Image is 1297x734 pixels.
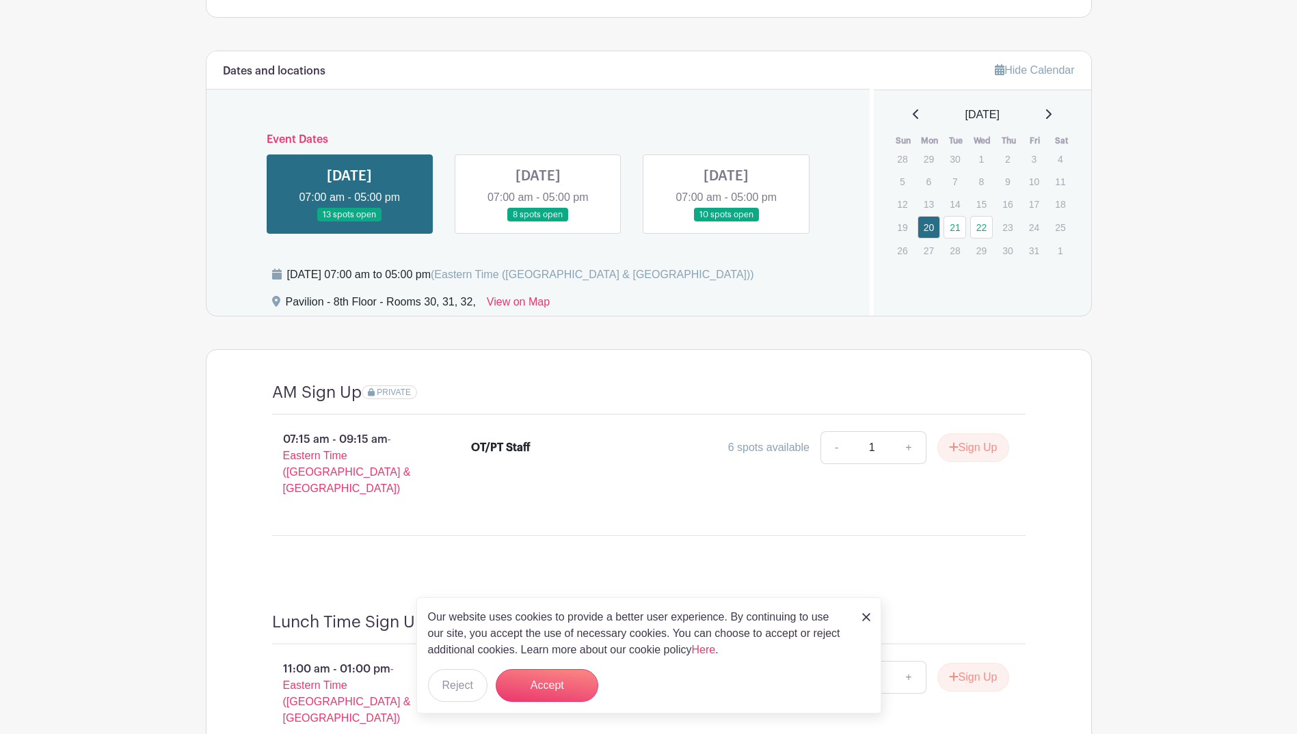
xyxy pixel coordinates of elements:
[944,240,966,261] p: 28
[943,134,970,148] th: Tue
[377,388,411,397] span: PRIVATE
[1049,240,1071,261] p: 1
[1049,193,1071,215] p: 18
[428,609,848,658] p: Our website uses cookies to provide a better user experience. By continuing to use our site, you ...
[1049,171,1071,192] p: 11
[272,383,362,403] h4: AM Sign Up
[1023,217,1045,238] p: 24
[892,661,926,694] a: +
[970,193,993,215] p: 15
[1023,240,1045,261] p: 31
[937,433,1009,462] button: Sign Up
[890,134,917,148] th: Sun
[918,216,940,239] a: 20
[996,193,1019,215] p: 16
[918,193,940,215] p: 13
[996,217,1019,238] p: 23
[287,267,754,283] div: [DATE] 07:00 am to 05:00 pm
[471,439,531,456] div: OT/PT Staff
[431,269,754,280] span: (Eastern Time ([GEOGRAPHIC_DATA] & [GEOGRAPHIC_DATA]))
[892,431,926,464] a: +
[996,240,1019,261] p: 30
[1049,217,1071,238] p: 25
[970,216,993,239] a: 22
[250,655,450,732] p: 11:00 am - 01:00 pm
[496,669,598,702] button: Accept
[283,663,411,724] span: - Eastern Time ([GEOGRAPHIC_DATA] & [GEOGRAPHIC_DATA])
[1023,148,1045,169] p: 3
[728,439,810,456] div: 6 spots available
[918,148,940,169] p: 29
[970,240,993,261] p: 29
[970,148,993,169] p: 1
[891,193,913,215] p: 12
[970,171,993,192] p: 8
[937,663,1009,692] button: Sign Up
[996,148,1019,169] p: 2
[250,426,450,502] p: 07:15 am - 09:15 am
[1023,193,1045,215] p: 17
[918,240,940,261] p: 27
[891,171,913,192] p: 5
[428,669,487,702] button: Reject
[223,65,325,78] h6: Dates and locations
[1023,171,1045,192] p: 10
[272,612,425,632] h4: Lunch Time Sign Up
[995,64,1074,76] a: Hide Calendar
[944,193,966,215] p: 14
[891,148,913,169] p: 28
[286,294,476,316] div: Pavilion - 8th Floor - Rooms 30, 31, 32,
[944,148,966,169] p: 30
[970,134,996,148] th: Wed
[944,216,966,239] a: 21
[862,613,870,621] img: close_button-5f87c8562297e5c2d7936805f587ecaba9071eb48480494691a3f1689db116b3.svg
[944,171,966,192] p: 7
[995,134,1022,148] th: Thu
[996,171,1019,192] p: 9
[1022,134,1049,148] th: Fri
[256,133,821,146] h6: Event Dates
[487,294,550,316] a: View on Map
[1049,148,1071,169] p: 4
[917,134,944,148] th: Mon
[891,240,913,261] p: 26
[820,431,852,464] a: -
[918,171,940,192] p: 6
[965,107,1000,123] span: [DATE]
[283,433,411,494] span: - Eastern Time ([GEOGRAPHIC_DATA] & [GEOGRAPHIC_DATA])
[891,217,913,238] p: 19
[692,644,716,655] a: Here
[1048,134,1075,148] th: Sat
